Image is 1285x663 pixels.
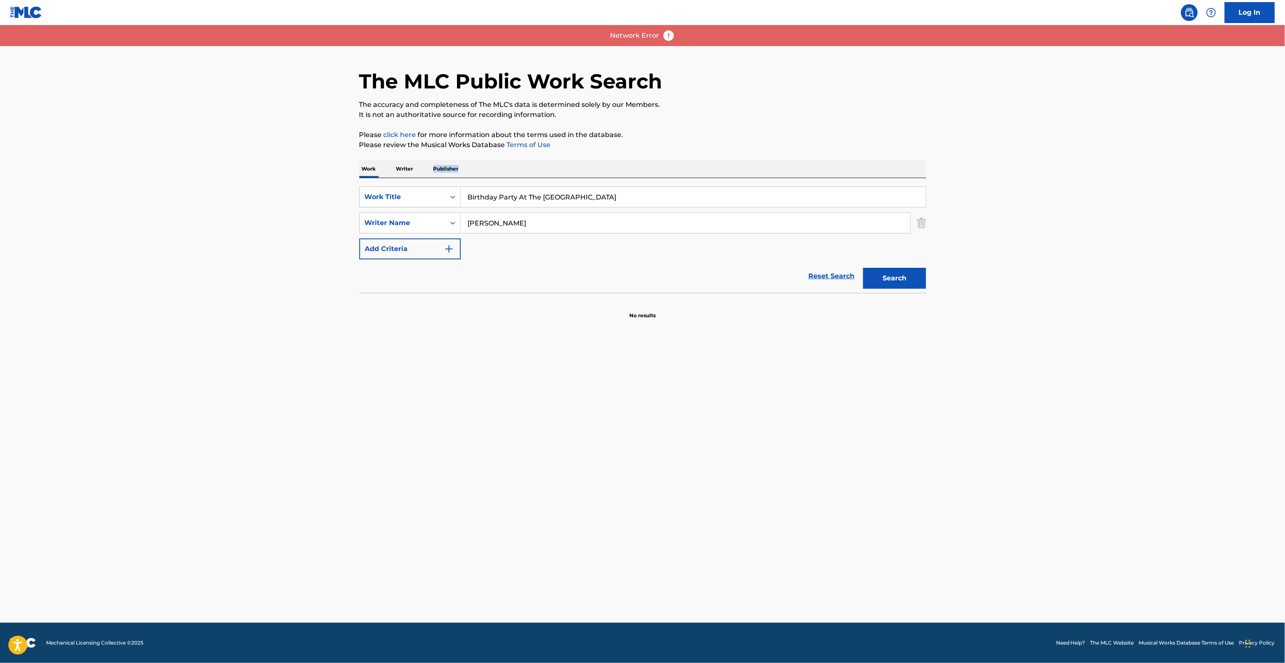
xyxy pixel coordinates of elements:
[1181,4,1198,21] a: Public Search
[1203,4,1220,21] div: Help
[917,212,926,233] img: Delete Criterion
[1056,639,1085,647] a: Need Help?
[10,6,42,18] img: MLC Logo
[1206,8,1216,18] img: help
[1239,639,1275,647] a: Privacy Policy
[365,192,440,202] div: Work Title
[1090,639,1134,647] a: The MLC Website
[384,131,416,139] a: click here
[863,268,926,289] button: Search
[610,31,659,41] p: Network Error
[359,130,926,140] p: Please for more information about the terms used in the database.
[1246,631,1251,656] div: Drag
[365,218,440,228] div: Writer Name
[394,160,416,178] p: Writer
[805,267,859,285] a: Reset Search
[505,141,551,149] a: Terms of Use
[359,110,926,120] p: It is not an authoritative source for recording information.
[1139,639,1234,647] a: Musical Works Database Terms of Use
[629,302,656,319] p: No results
[359,140,926,150] p: Please review the Musical Works Database
[431,160,461,178] p: Publisher
[444,244,454,254] img: 9d2ae6d4665cec9f34b9.svg
[359,186,926,293] form: Search Form
[1243,623,1285,663] iframe: Chat Widget
[359,160,379,178] p: Work
[1225,2,1275,23] a: Log In
[359,69,662,94] h1: The MLC Public Work Search
[359,100,926,110] p: The accuracy and completeness of The MLC's data is determined solely by our Members.
[1184,8,1194,18] img: search
[662,29,675,42] img: error
[46,639,143,647] span: Mechanical Licensing Collective © 2025
[359,238,461,259] button: Add Criteria
[10,638,36,648] img: logo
